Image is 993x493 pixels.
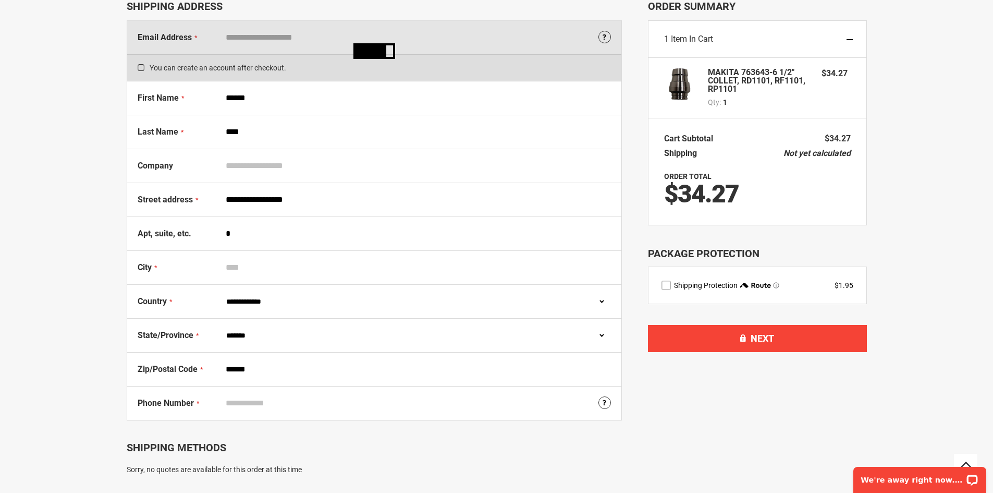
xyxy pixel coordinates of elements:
[847,460,993,493] iframe: LiveChat chat widget
[822,68,848,78] span: $34.27
[773,282,779,288] span: Learn more
[664,34,669,44] span: 1
[708,98,719,106] span: Qty
[138,330,193,340] span: State/Province
[723,97,727,107] span: 1
[664,68,695,100] img: MAKITA 763643-6 1/2" COLLET, RD1101, RF1101, RP1101
[648,246,867,261] div: Package Protection
[661,280,853,291] div: route shipping protection selector element
[664,131,718,146] th: Cart Subtotal
[127,464,622,475] div: Sorry, no quotes are available for this order at this time
[664,179,739,209] span: $34.27
[671,34,713,44] span: Item in Cart
[835,280,853,291] div: $1.95
[138,398,194,408] span: Phone Number
[138,229,191,238] span: Apt, suite, etc.
[751,333,774,344] span: Next
[708,68,812,93] strong: MAKITA 763643-6 1/2" COLLET, RD1101, RF1101, RP1101
[127,441,622,454] div: Shipping Methods
[648,325,867,352] button: Next
[674,281,738,290] span: Shipping Protection
[664,172,712,181] strong: Order Total
[138,195,193,205] span: Street address
[664,148,697,158] span: Shipping
[138,262,152,272] span: City
[138,364,198,374] span: Zip/Postal Code
[138,296,167,306] span: Country
[138,127,178,137] span: Last Name
[353,43,395,59] img: Loading...
[825,134,851,143] span: $34.27
[138,161,173,171] span: Company
[138,93,179,103] span: First Name
[783,148,851,158] span: Not yet calculated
